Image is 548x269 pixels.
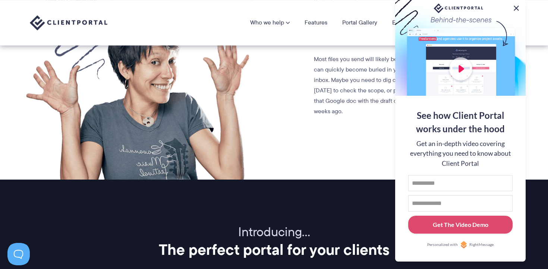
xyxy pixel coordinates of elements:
[342,20,377,26] a: Portal Gallery
[433,220,488,229] div: Get The Video Demo
[314,54,465,117] p: Most files you send will likely be emailed across. These can quickly become buried in your and yo...
[408,241,513,249] a: Personalized withRightMessage
[305,20,327,26] a: Features
[408,216,513,234] button: Get The Video Demo
[427,242,458,248] span: Personalized with
[408,139,513,168] div: Get an in-depth video covering everything you need to know about Client Portal
[460,241,467,249] img: Personalized with RightMessage
[408,109,513,136] div: See how Client Portal works under the hood
[30,224,518,240] p: Introducing…
[469,242,494,248] span: RightMessage
[392,20,426,26] a: Email Course
[30,240,518,259] h2: The perfect portal for your clients
[7,243,30,265] iframe: Toggle Customer Support
[250,20,290,26] a: Who we help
